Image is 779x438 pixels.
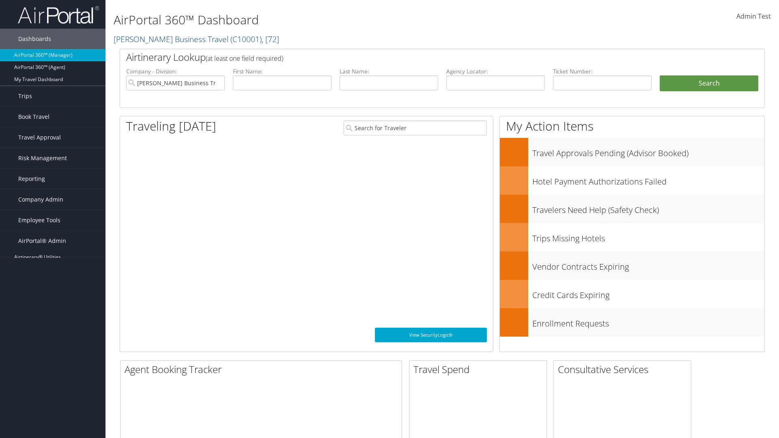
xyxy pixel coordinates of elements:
a: Admin Test [736,4,771,29]
label: Agency Locator: [446,67,545,75]
h2: Consultative Services [558,363,691,376]
span: Employee Tools [18,210,60,230]
a: Enrollment Requests [500,308,764,337]
span: Book Travel [18,107,49,127]
a: Credit Cards Expiring [500,280,764,308]
label: Last Name: [340,67,438,75]
span: AirPortal® Admin [18,231,66,251]
a: View SecurityLogic® [375,328,487,342]
h3: Travel Approvals Pending (Advisor Booked) [532,144,764,159]
h3: Trips Missing Hotels [532,229,764,244]
h1: Traveling [DATE] [126,118,216,135]
h3: Enrollment Requests [532,314,764,329]
span: Trips [18,86,32,106]
h3: Travelers Need Help (Safety Check) [532,200,764,216]
a: Hotel Payment Authorizations Failed [500,166,764,195]
h1: My Action Items [500,118,764,135]
label: Ticket Number: [553,67,652,75]
span: ( C10001 ) [230,34,262,45]
span: Admin Test [736,12,771,21]
a: Vendor Contracts Expiring [500,251,764,280]
a: [PERSON_NAME] Business Travel [114,34,279,45]
h2: Agent Booking Tracker [125,363,402,376]
span: , [ 72 ] [262,34,279,45]
span: Risk Management [18,148,67,168]
h1: AirPortal 360™ Dashboard [114,11,552,28]
input: Search for Traveler [344,120,487,135]
h3: Vendor Contracts Expiring [532,257,764,273]
a: Trips Missing Hotels [500,223,764,251]
h2: Airtinerary Lookup [126,50,705,64]
img: airportal-logo.png [18,5,99,24]
span: Travel Approval [18,127,61,148]
span: Company Admin [18,189,63,210]
span: Reporting [18,169,45,189]
button: Search [660,75,758,92]
a: Travel Approvals Pending (Advisor Booked) [500,138,764,166]
h3: Credit Cards Expiring [532,286,764,301]
span: (at least one field required) [206,54,283,63]
h2: Travel Spend [413,363,547,376]
a: Travelers Need Help (Safety Check) [500,195,764,223]
label: Company - Division: [126,67,225,75]
span: Dashboards [18,29,51,49]
h3: Hotel Payment Authorizations Failed [532,172,764,187]
label: First Name: [233,67,331,75]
